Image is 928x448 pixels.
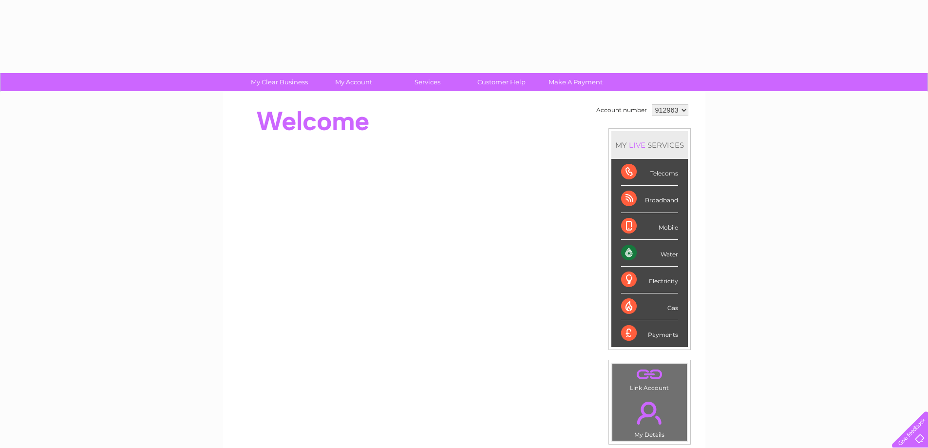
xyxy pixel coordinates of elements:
[594,102,649,118] td: Account number
[239,73,320,91] a: My Clear Business
[621,186,678,213] div: Broadband
[621,240,678,267] div: Water
[615,366,684,383] a: .
[621,267,678,293] div: Electricity
[387,73,468,91] a: Services
[612,393,687,441] td: My Details
[611,131,688,159] div: MY SERVICES
[627,140,647,150] div: LIVE
[461,73,542,91] a: Customer Help
[621,213,678,240] div: Mobile
[615,396,684,430] a: .
[535,73,616,91] a: Make A Payment
[621,293,678,320] div: Gas
[621,320,678,347] div: Payments
[313,73,394,91] a: My Account
[621,159,678,186] div: Telecoms
[612,363,687,394] td: Link Account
